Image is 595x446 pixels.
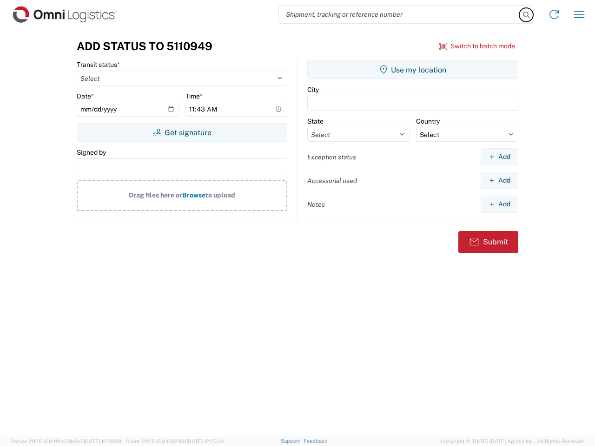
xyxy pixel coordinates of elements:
[307,60,518,79] button: Use my location
[186,439,224,444] span: [DATE] 12:25:34
[77,92,94,100] label: Date
[441,437,584,446] span: Copyright © [DATE]-[DATE] Agistix Inc., All Rights Reserved
[77,60,120,69] label: Transit status
[77,148,106,157] label: Signed by
[304,438,327,444] a: Feedback
[126,439,224,444] span: Client: 2025.16.0-1592391
[307,117,324,125] label: State
[307,85,319,94] label: City
[182,191,205,199] span: Browse
[458,231,518,253] button: Submit
[279,6,520,23] input: Shipment, tracking or reference number
[11,439,121,444] span: Server: 2025.16.0-1ffcc23b9e2
[481,196,518,213] button: Add
[307,200,325,209] label: Notes
[307,177,357,185] label: Accessorial used
[129,191,182,199] span: Drag files here or
[77,39,212,53] h3: Add Status to 5110949
[205,191,235,199] span: to upload
[481,148,518,165] button: Add
[416,117,440,125] label: Country
[281,438,304,444] a: Support
[84,439,121,444] span: [DATE] 12:29:29
[481,172,518,189] button: Add
[307,153,356,161] label: Exception status
[185,92,203,100] label: Time
[439,39,515,54] button: Switch to batch mode
[77,123,287,142] button: Get signature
